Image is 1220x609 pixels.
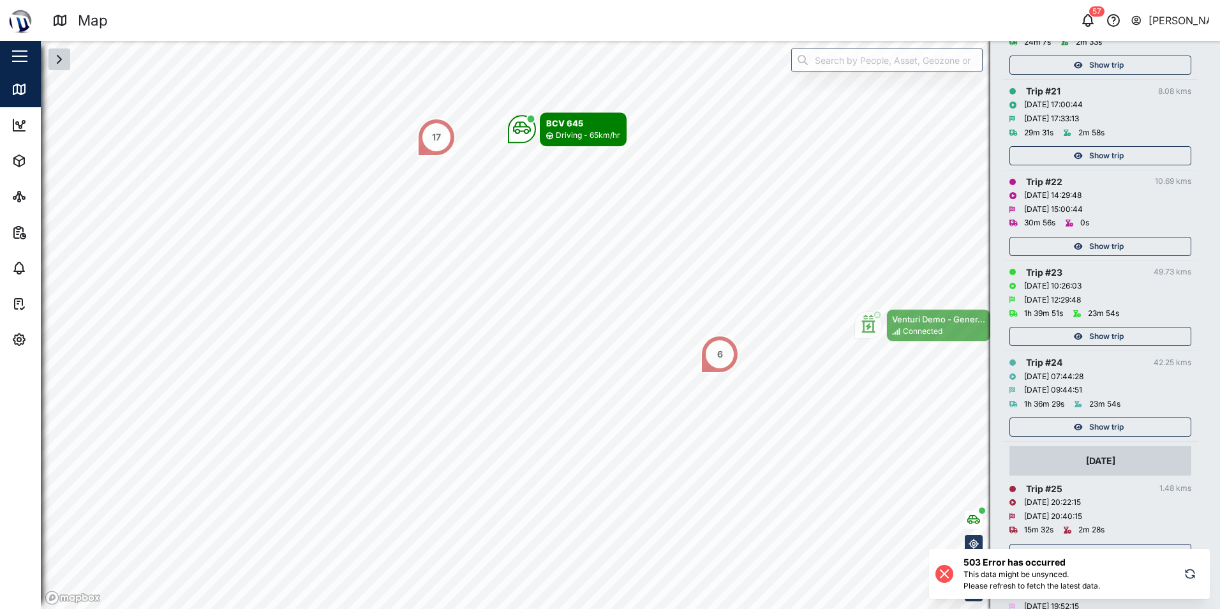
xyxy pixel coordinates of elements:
div: 2m 33s [1076,36,1102,49]
div: 24m 7s [1024,36,1051,49]
div: Map marker [508,112,627,146]
input: Search by People, Asset, Geozone or Place [791,49,983,71]
button: [PERSON_NAME] [1130,11,1210,29]
div: Map [33,82,62,96]
div: 8.08 kms [1158,86,1191,98]
div: 1h 36m 29s [1024,398,1064,410]
button: Show trip [1009,327,1191,346]
div: [DATE] 17:33:13 [1024,113,1079,125]
div: 0s [1080,217,1089,229]
div: Map [78,10,108,32]
div: This data might be unsynced. [963,569,1100,581]
div: Dashboard [33,118,91,132]
div: Connected [903,326,942,338]
div: 49.73 kms [1154,266,1191,278]
div: 17 [432,130,441,144]
div: [DATE] 14:29:48 [1024,190,1082,202]
div: Please refresh to fetch the latest data. [963,580,1100,592]
div: Venturi Demo - Gener... [892,313,985,326]
div: [DATE] 20:22:15 [1024,497,1081,509]
div: 42.25 kms [1154,357,1191,369]
div: 30m 56s [1024,217,1055,229]
img: Main Logo [6,6,34,34]
button: Show trip [1009,56,1191,75]
canvas: Map [41,41,1220,609]
div: 1h 39m 51s [1024,308,1063,320]
div: [DATE] 10:26:03 [1024,280,1082,292]
div: 1.48 kms [1159,483,1191,495]
button: Show trip [1009,544,1191,563]
div: Assets [33,154,73,168]
div: 2m 28s [1078,524,1105,536]
div: 29m 31s [1024,127,1053,139]
span: Show trip [1089,147,1124,165]
div: Tasks [33,297,68,311]
div: 15m 32s [1024,524,1053,536]
div: 2m 58s [1078,127,1105,139]
button: Show trip [1009,146,1191,165]
div: Settings [33,333,78,347]
div: BCV 645 [546,117,620,130]
div: [DATE] 09:44:51 [1024,384,1082,396]
div: Sites [33,190,64,204]
div: 10.69 kms [1155,176,1191,188]
div: Driving - 65km/hr [556,130,620,142]
div: Trip # 22 [1026,175,1062,189]
div: Trip # 24 [1026,356,1062,370]
div: Reports [33,225,77,239]
span: Show trip [1089,418,1124,436]
span: Show trip [1089,56,1124,74]
span: Show trip [1089,237,1124,255]
div: 23m 54s [1089,398,1120,410]
div: [DATE] 17:00:44 [1024,99,1083,111]
div: Trip # 25 [1026,482,1062,496]
div: Alarms [33,261,73,275]
div: [PERSON_NAME] [1149,13,1210,29]
div: 57 [1089,6,1105,17]
div: [DATE] 15:00:44 [1024,204,1083,216]
div: 23m 54s [1088,308,1119,320]
span: Show trip [1089,545,1124,562]
div: Trip # 23 [1026,266,1062,280]
div: Trip # 21 [1026,84,1060,98]
div: [DATE] 20:40:15 [1024,511,1082,523]
a: Mapbox logo [45,590,101,605]
button: Show trip [1009,237,1191,256]
div: Map marker [854,309,991,342]
div: [DATE] 12:29:48 [1024,294,1081,306]
div: Map marker [701,335,739,373]
div: [DATE] [1086,454,1115,468]
div: [DATE] 07:44:28 [1024,371,1083,383]
div: 6 [717,347,723,361]
button: Show trip [1009,417,1191,437]
span: Show trip [1089,327,1124,345]
div: Map marker [417,118,456,156]
h6: 503 Error has occurred [963,555,1100,569]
